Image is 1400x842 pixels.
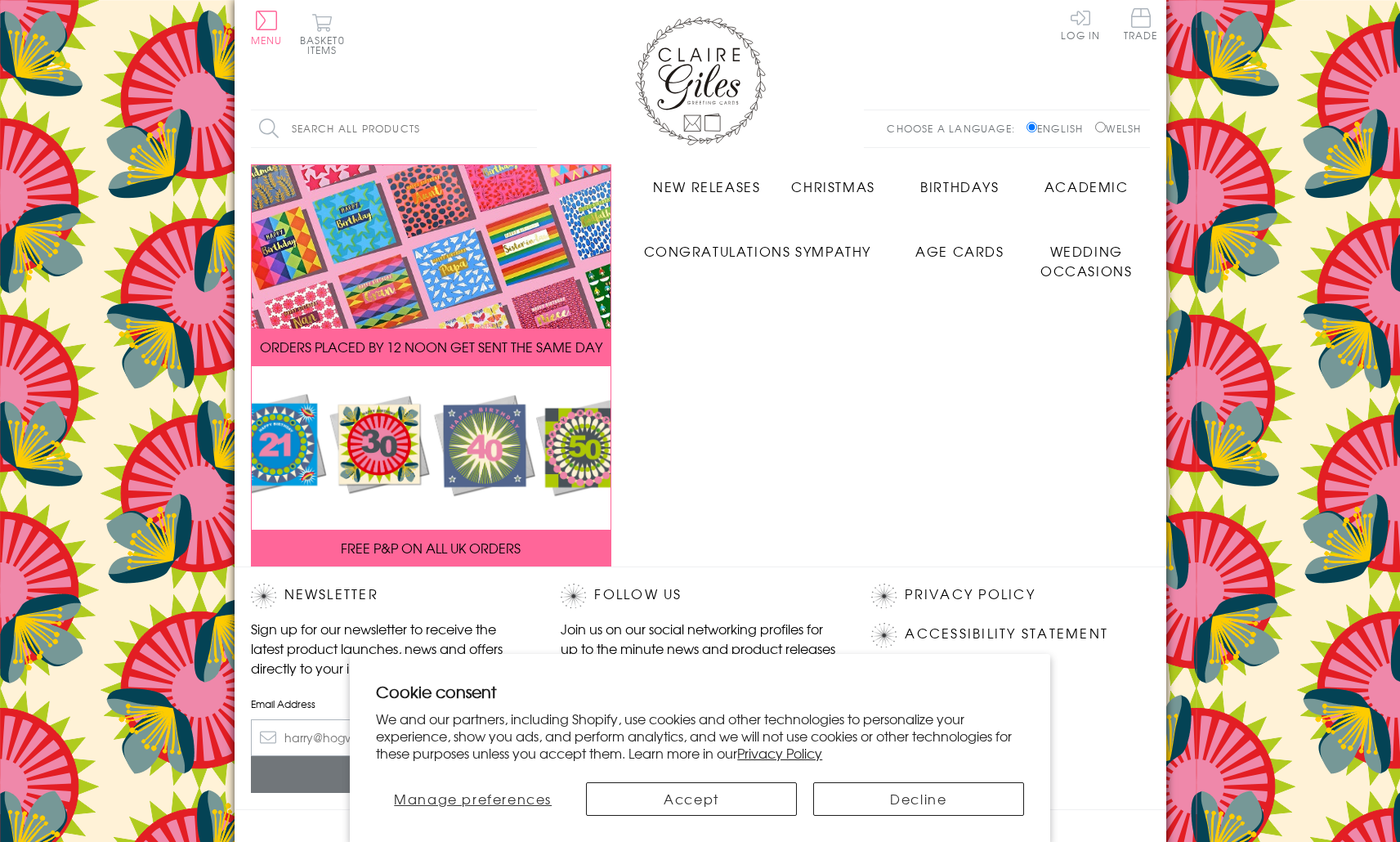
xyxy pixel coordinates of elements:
a: Trade [1124,8,1158,43]
p: Join us on our social networking profiles for up to the minute news and product releases the mome... [561,619,839,678]
span: 0 items [307,33,345,57]
a: Accessibility Statement [905,623,1108,645]
h2: Cookie consent [376,680,1024,703]
a: Log In [1061,8,1100,40]
span: Age Cards [915,241,1004,261]
p: Sign up for our newsletter to receive the latest product launches, news and offers directly to yo... [251,619,529,678]
button: Basket0 items [300,13,345,55]
span: Birthdays [920,177,999,196]
span: New Releases [653,177,760,196]
a: Christmas [770,164,897,196]
span: Congratulations [644,241,791,261]
span: Christmas [791,177,874,196]
span: Sympathy [795,241,871,261]
a: Privacy Policy [737,743,822,763]
a: Birthdays [897,164,1023,196]
button: Accept [586,782,797,816]
span: Menu [251,33,283,47]
span: Trade [1124,8,1158,40]
span: Manage preferences [394,789,552,808]
button: Menu [251,11,283,45]
h2: Newsletter [251,584,529,608]
label: Email Address [251,696,529,711]
input: Subscribe [251,756,529,793]
h2: Follow Us [561,584,839,608]
a: New Releases [644,164,771,196]
a: Age Cards [897,229,1023,261]
a: Congratulations [644,229,791,261]
span: ORDERS PLACED BY 12 NOON GET SENT THE SAME DAY [260,337,602,356]
button: Decline [813,782,1024,816]
span: Academic [1044,177,1129,196]
label: Welsh [1095,121,1142,136]
p: We and our partners, including Shopify, use cookies and other technologies to personalize your ex... [376,710,1024,761]
button: Manage preferences [376,782,570,816]
label: English [1027,121,1091,136]
a: Wedding Occasions [1023,229,1150,280]
span: FREE P&P ON ALL UK ORDERS [341,538,521,558]
input: English [1027,122,1037,132]
a: Privacy Policy [905,584,1035,606]
input: Welsh [1095,122,1106,132]
span: Wedding Occasions [1040,241,1132,280]
input: harry@hogwarts.edu [251,719,529,756]
a: Sympathy [770,229,897,261]
p: Choose a language: [887,121,1023,136]
input: Search [521,110,537,147]
img: Claire Giles Greetings Cards [635,16,766,146]
a: Academic [1023,164,1150,196]
input: Search all products [251,110,537,147]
